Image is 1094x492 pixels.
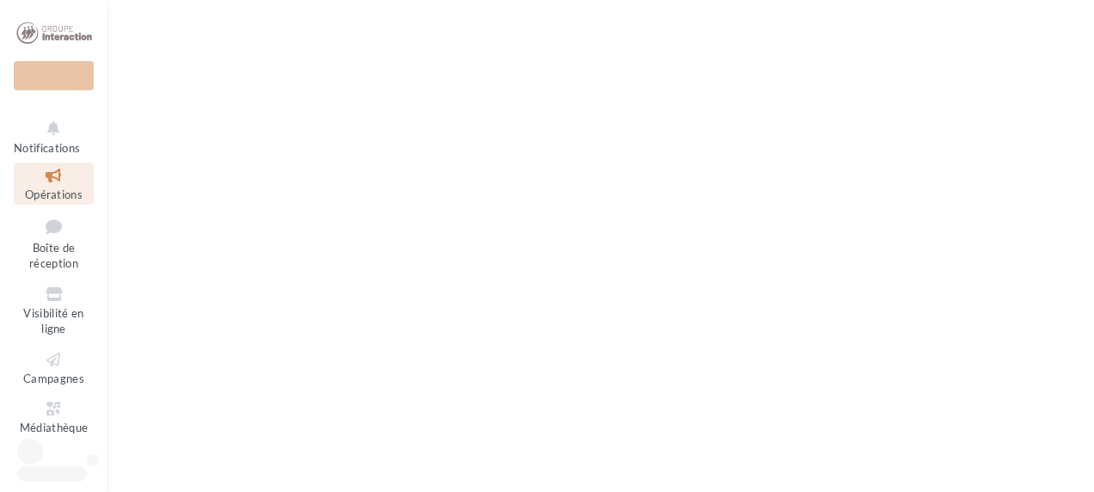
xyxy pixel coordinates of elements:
a: Campagnes [14,347,94,389]
span: Boîte de réception [29,241,78,271]
span: Campagnes [23,372,84,385]
span: Notifications [14,141,80,155]
a: Visibilité en ligne [14,281,94,340]
span: Opérations [25,188,83,201]
a: Médiathèque [14,396,94,438]
a: Boîte de réception [14,212,94,274]
div: Nouvelle campagne [14,61,94,90]
a: Opérations [14,163,94,205]
span: Médiathèque [20,421,89,434]
span: Visibilité en ligne [23,306,83,336]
